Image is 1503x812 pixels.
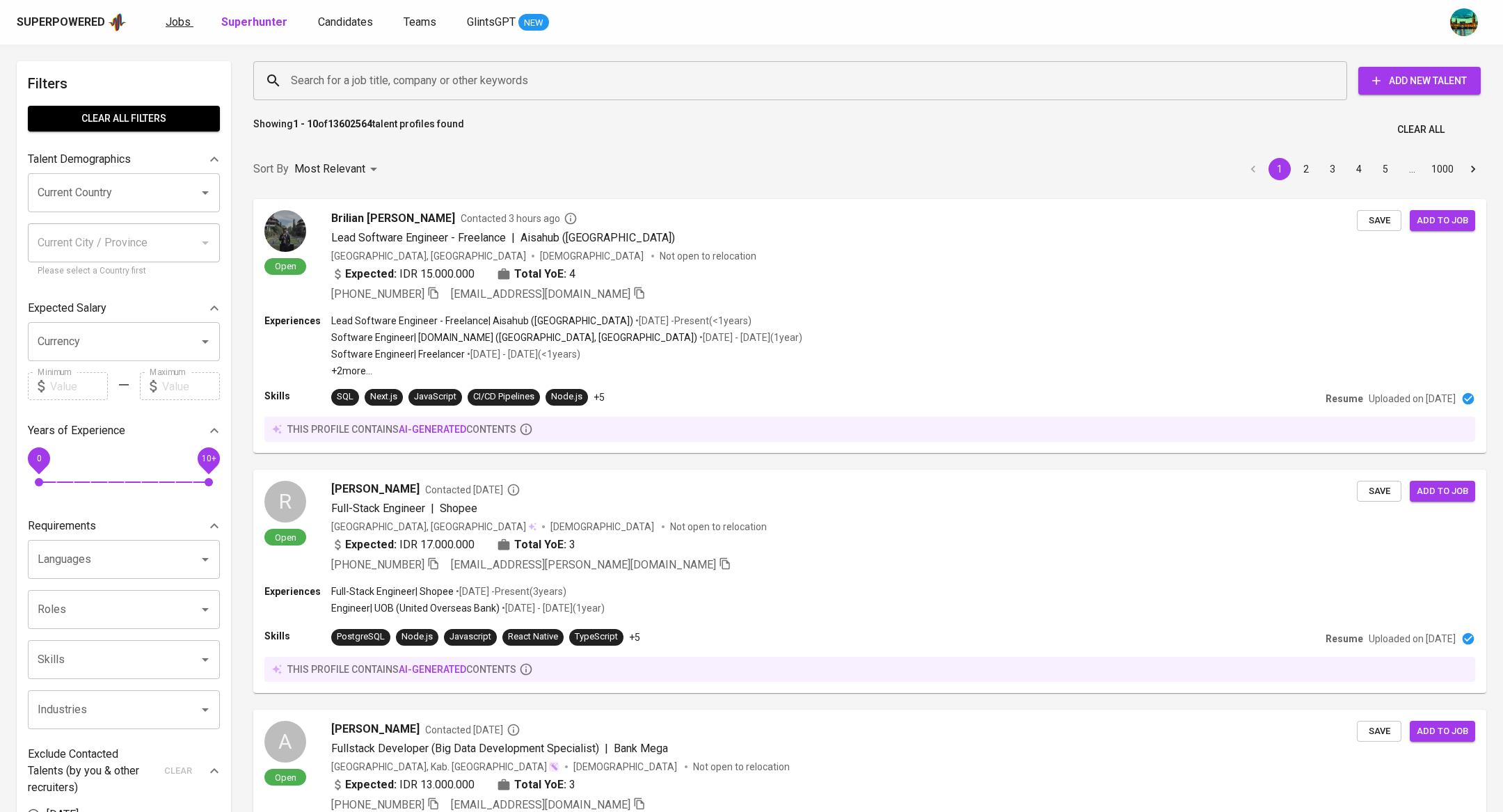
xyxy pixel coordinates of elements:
[507,723,520,737] svg: By Batam recruiter
[1450,8,1478,36] img: a5d44b89-0c59-4c54-99d0-a63b29d42bd3.jpg
[1417,484,1468,500] span: Add to job
[264,584,331,598] p: Experiences
[414,390,456,404] div: JavaScript
[670,520,767,534] p: Not open to relocation
[331,364,802,378] p: +2 more ...
[540,249,646,263] span: [DEMOGRAPHIC_DATA]
[331,742,599,755] span: Fullstack Developer (Big Data Development Specialist)
[28,422,125,439] p: Years of Experience
[196,650,215,669] button: Open
[38,264,210,278] p: Please select a Country first
[399,664,466,675] span: AI-generated
[594,390,605,404] p: +5
[401,630,433,644] div: Node.js
[318,14,376,31] a: Candidates
[196,332,215,351] button: Open
[1369,72,1470,90] span: Add New Talent
[548,761,559,772] img: magic_wand.svg
[404,15,436,29] span: Teams
[253,199,1486,453] a: OpenBrilian [PERSON_NAME]Contacted 3 hours agoLead Software Engineer - Freelance|Aisahub ([GEOGRA...
[1410,481,1475,502] button: Add to job
[1392,117,1450,143] button: Clear All
[451,287,630,301] span: [EMAIL_ADDRESS][DOMAIN_NAME]
[331,584,454,598] p: Full-Stack Engineer | Shopee
[1410,210,1475,232] button: Add to job
[440,502,477,515] span: Shopee
[507,483,520,497] svg: By Batam recruiter
[1364,213,1394,229] span: Save
[500,601,605,615] p: • [DATE] - [DATE] ( 1 year )
[1326,632,1363,646] p: Resume
[331,502,425,515] span: Full-Stack Engineer
[39,110,209,127] span: Clear All filters
[1358,67,1481,95] button: Add New Talent
[287,422,516,436] p: this profile contains contents
[36,454,41,463] span: 0
[196,700,215,719] button: Open
[264,389,331,403] p: Skills
[253,161,289,177] p: Sort By
[17,15,105,31] div: Superpowered
[264,481,306,523] div: R
[331,249,526,263] div: [GEOGRAPHIC_DATA], [GEOGRAPHIC_DATA]
[264,721,306,763] div: A
[28,145,220,173] div: Talent Demographics
[331,760,559,774] div: [GEOGRAPHIC_DATA], Kab. [GEOGRAPHIC_DATA]
[551,390,582,404] div: Node.js
[345,536,397,553] b: Expected:
[451,798,630,811] span: [EMAIL_ADDRESS][DOMAIN_NAME]
[425,723,520,737] span: Contacted [DATE]
[294,157,382,182] div: Most Relevant
[605,740,608,757] span: |
[28,518,96,534] p: Requirements
[511,230,515,246] span: |
[514,777,566,793] b: Total YoE:
[269,532,302,543] span: Open
[328,118,372,129] b: 13602564
[166,14,193,31] a: Jobs
[1357,481,1401,502] button: Save
[331,481,420,497] span: [PERSON_NAME]
[331,347,465,361] p: Software Engineer | Freelancer
[467,14,549,31] a: GlintsGPT NEW
[331,558,424,571] span: [PHONE_NUMBER]
[1401,162,1423,176] div: …
[514,536,566,553] b: Total YoE:
[17,12,127,33] a: Superpoweredapp logo
[454,584,566,598] p: • [DATE] - Present ( 3 years )
[520,231,675,244] span: Aisahub ([GEOGRAPHIC_DATA])
[569,777,575,793] span: 3
[331,777,475,793] div: IDR 13.000.000
[697,331,802,344] p: • [DATE] - [DATE] ( 1 year )
[331,210,455,227] span: Brilian [PERSON_NAME]
[253,117,464,143] p: Showing of talent profiles found
[1326,392,1363,406] p: Resume
[331,721,420,738] span: [PERSON_NAME]
[1321,158,1344,180] button: Go to page 3
[629,630,640,644] p: +5
[461,212,578,225] span: Contacted 3 hours ago
[1369,392,1456,406] p: Uploaded on [DATE]
[564,212,578,225] svg: By Batam recruiter
[508,630,558,644] div: React Native
[264,629,331,643] p: Skills
[28,151,131,168] p: Talent Demographics
[269,772,302,783] span: Open
[467,15,516,29] span: GlintsGPT
[345,266,397,282] b: Expected:
[331,231,506,244] span: Lead Software Engineer - Freelance
[1417,213,1468,229] span: Add to job
[196,183,215,202] button: Open
[1410,721,1475,742] button: Add to job
[201,454,216,463] span: 10+
[331,266,475,282] div: IDR 15.000.000
[162,372,220,400] input: Value
[331,798,424,811] span: [PHONE_NUMBER]
[331,536,475,553] div: IDR 17.000.000
[633,314,751,328] p: • [DATE] - Present ( <1 years )
[264,210,306,252] img: 667673e6812a634eaab7f6bb0abd701b.jpeg
[404,14,439,31] a: Teams
[575,630,618,644] div: TypeScript
[28,746,220,796] div: Exclude Contacted Talents (by you & other recruiters)clear
[370,390,397,404] div: Next.js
